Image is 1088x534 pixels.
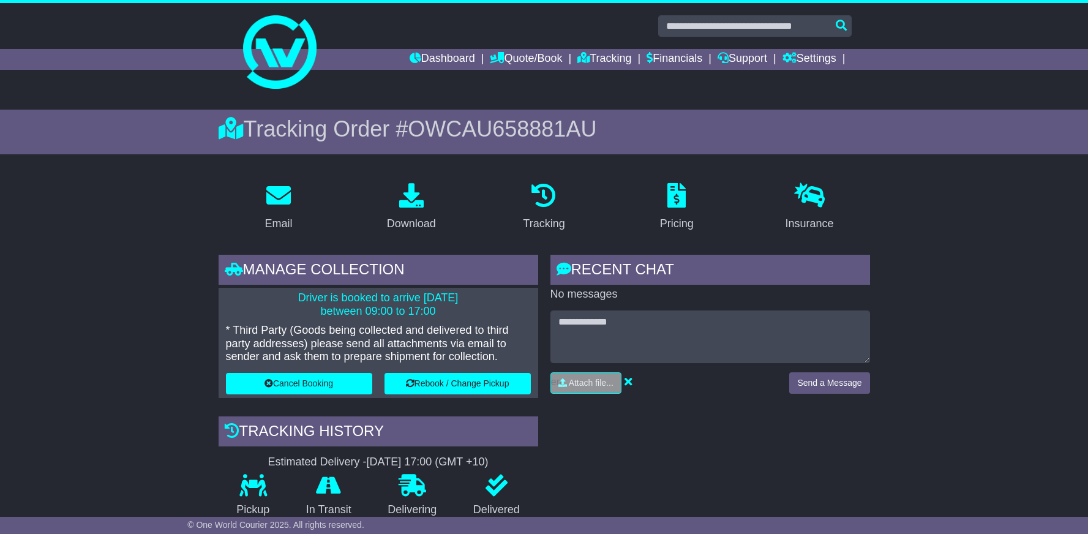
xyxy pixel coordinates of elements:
[264,216,292,232] div: Email
[408,116,596,141] span: OWCAU658881AU
[219,503,288,517] p: Pickup
[515,179,572,236] a: Tracking
[219,255,538,288] div: Manage collection
[226,291,531,318] p: Driver is booked to arrive [DATE] between 09:00 to 17:00
[410,49,475,70] a: Dashboard
[550,255,870,288] div: RECENT CHAT
[782,49,836,70] a: Settings
[778,179,842,236] a: Insurance
[660,216,694,232] div: Pricing
[226,324,531,364] p: * Third Party (Goods being collected and delivered to third party addresses) please send all atta...
[219,116,870,142] div: Tracking Order #
[490,49,562,70] a: Quote/Book
[257,179,300,236] a: Email
[379,179,444,236] a: Download
[718,49,767,70] a: Support
[550,288,870,301] p: No messages
[387,216,436,232] div: Download
[455,503,538,517] p: Delivered
[647,49,702,70] a: Financials
[187,520,364,530] span: © One World Courier 2025. All rights reserved.
[370,503,456,517] p: Delivering
[523,216,565,232] div: Tracking
[288,503,370,517] p: In Transit
[367,456,489,469] div: [DATE] 17:00 (GMT +10)
[219,416,538,449] div: Tracking history
[219,456,538,469] div: Estimated Delivery -
[226,373,372,394] button: Cancel Booking
[652,179,702,236] a: Pricing
[577,49,631,70] a: Tracking
[786,216,834,232] div: Insurance
[789,372,869,394] button: Send a Message
[385,373,531,394] button: Rebook / Change Pickup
